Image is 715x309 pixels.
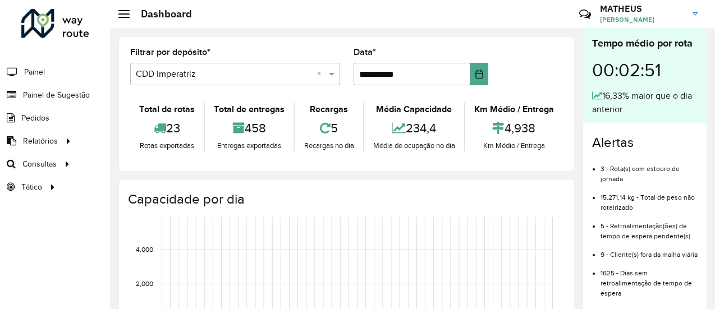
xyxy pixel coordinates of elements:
li: 1625 - Dias sem retroalimentação de tempo de espera [601,260,698,298]
div: Recargas [297,103,360,116]
div: 00:02:51 [592,51,698,89]
div: 234,4 [367,116,461,140]
span: Painel de Sugestão [23,89,90,101]
div: 23 [133,116,201,140]
div: Total de entregas [208,103,291,116]
div: 458 [208,116,291,140]
label: Data [354,45,376,59]
div: Km Médio / Entrega [468,140,560,151]
h2: Dashboard [130,8,192,20]
a: Contato Rápido [573,2,597,26]
button: Choose Date [470,63,488,85]
div: Média Capacidade [367,103,461,116]
span: Clear all [317,67,326,81]
div: 5 [297,116,360,140]
text: 4,000 [136,246,153,253]
span: Relatórios [23,135,58,147]
span: Tático [21,181,42,193]
div: Média de ocupação no dia [367,140,461,151]
label: Filtrar por depósito [130,45,210,59]
span: Consultas [22,158,57,170]
li: 9 - Cliente(s) fora da malha viária [601,241,698,260]
span: [PERSON_NAME] [600,15,684,25]
div: Tempo médio por rota [592,36,698,51]
h3: MATHEUS [600,3,684,14]
div: Entregas exportadas [208,140,291,151]
div: 16,33% maior que o dia anterior [592,89,698,116]
span: Painel [24,66,45,78]
li: 3 - Rota(s) com estouro de jornada [601,155,698,184]
text: 2,000 [136,280,153,288]
li: 5 - Retroalimentação(ões) de tempo de espera pendente(s) [601,213,698,241]
div: Total de rotas [133,103,201,116]
div: Rotas exportadas [133,140,201,151]
h4: Capacidade por dia [128,191,563,207]
h4: Alertas [592,135,698,151]
div: 4,938 [468,116,560,140]
li: 15.271,14 kg - Total de peso não roteirizado [601,184,698,213]
span: Pedidos [21,112,49,124]
div: Km Médio / Entrega [468,103,560,116]
div: Recargas no dia [297,140,360,151]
